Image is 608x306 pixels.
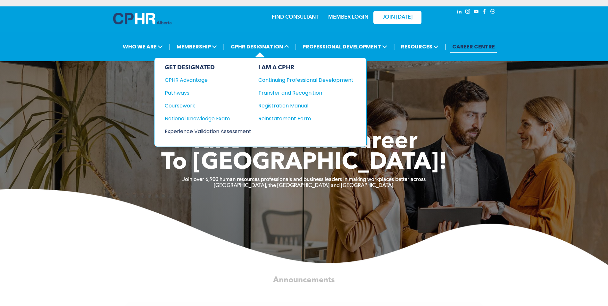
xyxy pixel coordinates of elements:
div: Coursework [165,102,243,110]
div: Experience Validation Assessment [165,127,243,135]
li: | [445,40,446,53]
a: CPHR Advantage [165,76,251,84]
div: Continuing Professional Development [258,76,344,84]
span: WHO WE ARE [121,41,165,53]
div: Registration Manual [258,102,344,110]
div: Transfer and Recognition [258,89,344,97]
div: National Knowledge Exam [165,115,243,123]
a: linkedin [456,8,463,17]
a: instagram [464,8,471,17]
span: CPHR DESIGNATION [229,41,291,53]
div: GET DESIGNATED [165,64,251,71]
a: facebook [481,8,488,17]
a: CAREER CENTRE [450,41,497,53]
a: Registration Manual [258,102,354,110]
a: FIND CONSULTANT [272,15,319,20]
a: Reinstatement Form [258,115,354,123]
a: JOIN [DATE] [373,11,421,24]
li: | [393,40,395,53]
li: | [169,40,171,53]
span: PROFESSIONAL DEVELOPMENT [301,41,389,53]
span: RESOURCES [399,41,440,53]
a: youtube [473,8,480,17]
span: JOIN [DATE] [382,14,412,21]
li: | [223,40,225,53]
span: Announcements [273,276,335,284]
a: MEMBER LOGIN [328,15,368,20]
a: Pathways [165,89,251,97]
div: Pathways [165,89,243,97]
strong: [GEOGRAPHIC_DATA], the [GEOGRAPHIC_DATA] and [GEOGRAPHIC_DATA]. [214,183,395,188]
div: CPHR Advantage [165,76,243,84]
a: Experience Validation Assessment [165,127,251,135]
li: | [295,40,297,53]
span: MEMBERSHIP [175,41,219,53]
a: Continuing Professional Development [258,76,354,84]
strong: Join over 6,900 human resources professionals and business leaders in making workplaces better ac... [182,177,426,182]
a: Coursework [165,102,251,110]
div: Reinstatement Form [258,115,344,123]
a: National Knowledge Exam [165,115,251,123]
div: I AM A CPHR [258,64,354,71]
a: Social network [489,8,496,17]
a: Transfer and Recognition [258,89,354,97]
img: A blue and white logo for cp alberta [113,13,171,24]
span: To [GEOGRAPHIC_DATA]! [161,151,447,174]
